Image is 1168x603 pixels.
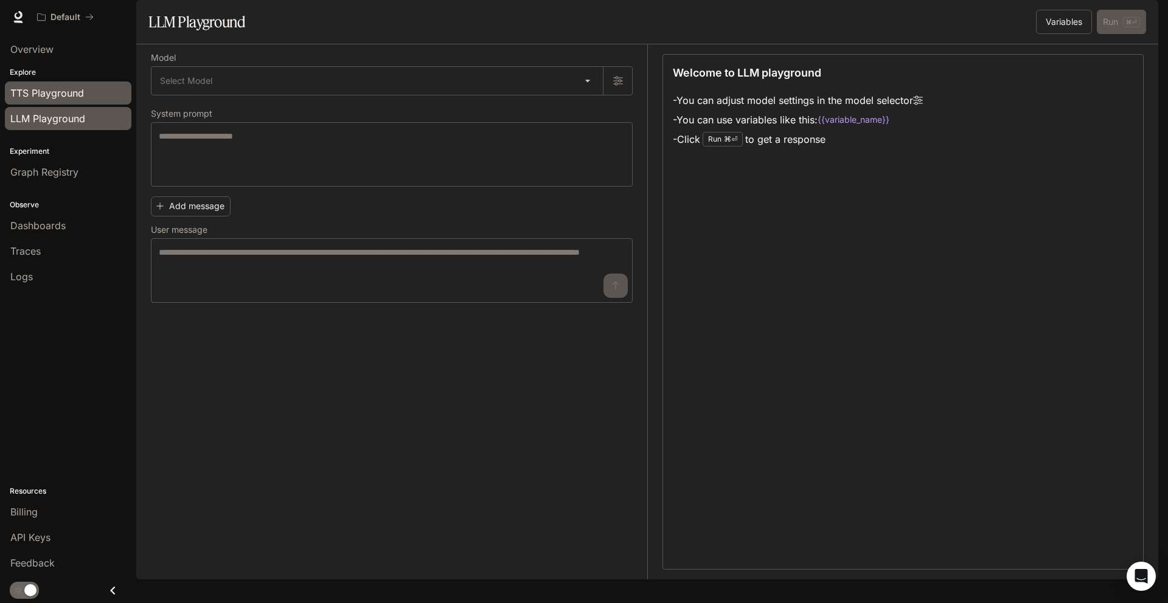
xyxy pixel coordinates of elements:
button: Add message [151,196,231,216]
p: Default [50,12,80,22]
code: {{variable_name}} [818,114,889,126]
button: All workspaces [32,5,99,29]
div: Open Intercom Messenger [1127,562,1156,591]
div: Select Model [151,67,603,95]
p: System prompt [151,109,212,118]
span: Select Model [160,75,212,87]
li: - You can adjust model settings in the model selector [673,91,923,110]
p: Model [151,53,176,62]
button: Variables [1036,10,1092,34]
li: - Click to get a response [673,129,923,149]
p: Welcome to LLM playground [673,64,821,81]
h1: LLM Playground [148,10,245,34]
li: - You can use variables like this: [673,110,923,129]
p: User message [151,226,207,234]
div: Run [703,132,743,146]
p: ⌘⏎ [724,136,737,143]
